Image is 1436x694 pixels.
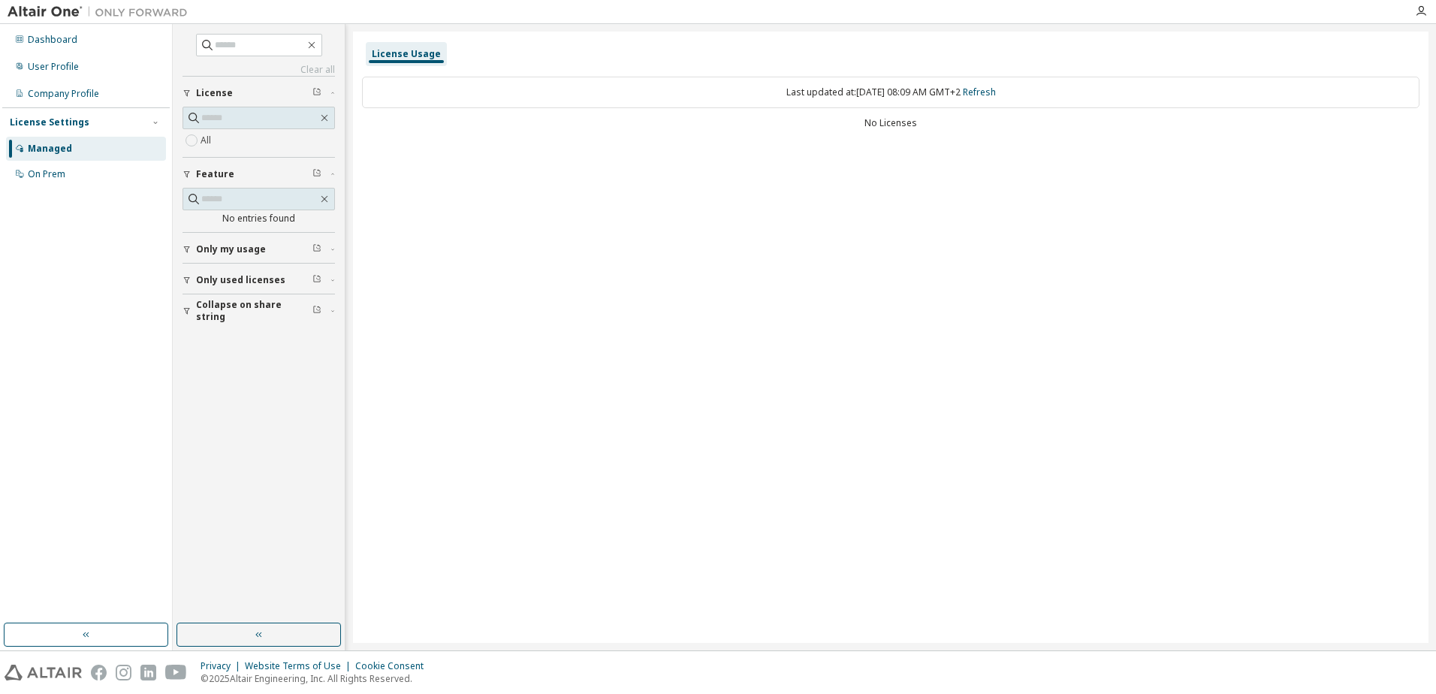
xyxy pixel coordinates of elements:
[372,48,441,60] div: License Usage
[196,87,233,99] span: License
[91,665,107,680] img: facebook.svg
[183,64,335,76] a: Clear all
[28,88,99,100] div: Company Profile
[183,264,335,297] button: Only used licenses
[116,665,131,680] img: instagram.svg
[5,665,82,680] img: altair_logo.svg
[140,665,156,680] img: linkedin.svg
[201,672,433,685] p: © 2025 Altair Engineering, Inc. All Rights Reserved.
[196,168,234,180] span: Feature
[201,131,214,149] label: All
[312,168,321,180] span: Clear filter
[196,243,266,255] span: Only my usage
[245,660,355,672] div: Website Terms of Use
[362,77,1419,108] div: Last updated at: [DATE] 08:09 AM GMT+2
[312,87,321,99] span: Clear filter
[28,143,72,155] div: Managed
[362,117,1419,129] div: No Licenses
[312,305,321,317] span: Clear filter
[183,294,335,327] button: Collapse on share string
[183,213,335,225] div: No entries found
[10,116,89,128] div: License Settings
[28,34,77,46] div: Dashboard
[312,243,321,255] span: Clear filter
[165,665,187,680] img: youtube.svg
[183,158,335,191] button: Feature
[312,274,321,286] span: Clear filter
[196,299,312,323] span: Collapse on share string
[355,660,433,672] div: Cookie Consent
[183,233,335,266] button: Only my usage
[183,77,335,110] button: License
[28,168,65,180] div: On Prem
[196,274,285,286] span: Only used licenses
[963,86,996,98] a: Refresh
[201,660,245,672] div: Privacy
[8,5,195,20] img: Altair One
[28,61,79,73] div: User Profile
